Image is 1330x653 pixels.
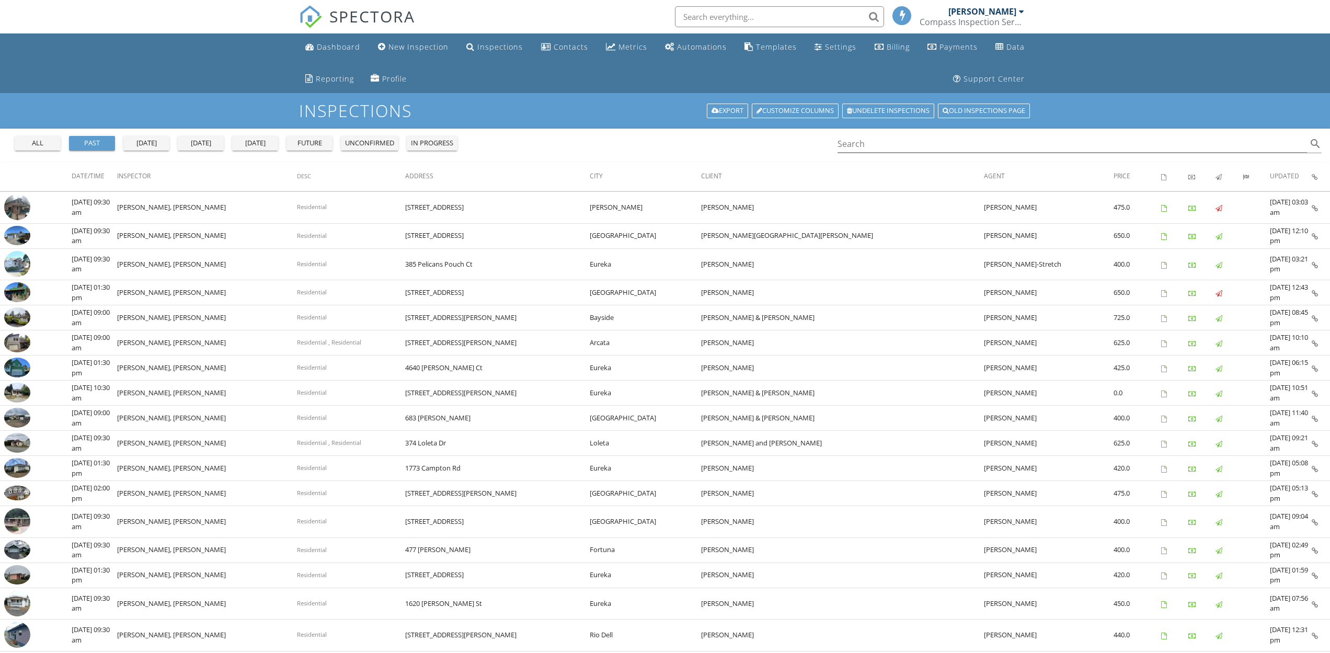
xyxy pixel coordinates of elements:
[117,162,297,191] th: Inspector: Not sorted.
[329,5,415,27] span: SPECTORA
[1270,537,1312,563] td: [DATE] 02:49 pm
[4,194,30,220] img: 9558417%2Freports%2Fd83a06aa-60bf-4c58-aa9c-210cef854ed5%2Fcover_photos%2F5mSpZhcTrpI31clAXXho%2F...
[984,620,1113,651] td: [PERSON_NAME]
[984,171,1005,180] span: Agent
[299,14,415,36] a: SPECTORA
[411,138,453,148] div: in progress
[4,433,30,453] img: 9447747%2Fcover_photos%2F4bYAeDSBvmacgfbzCEX2%2Fsmall.9447747-1757521404221
[72,192,117,224] td: [DATE] 09:30 am
[128,138,165,148] div: [DATE]
[838,135,1307,153] input: Search
[1270,280,1312,305] td: [DATE] 12:43 pm
[991,38,1029,57] a: Data
[301,38,364,57] a: Dashboard
[984,563,1113,588] td: [PERSON_NAME]
[236,138,274,148] div: [DATE]
[701,248,984,280] td: [PERSON_NAME]
[297,232,327,239] span: Residential
[19,138,56,148] div: all
[677,42,727,52] div: Automations
[405,563,590,588] td: [STREET_ADDRESS]
[984,162,1113,191] th: Agent: Not sorted.
[405,431,590,456] td: 374 Loleta Dr
[590,162,701,191] th: City: Not sorted.
[117,280,297,305] td: [PERSON_NAME], [PERSON_NAME]
[923,38,982,57] a: Payments
[299,101,1031,120] h1: Inspections
[1270,506,1312,538] td: [DATE] 09:04 am
[297,546,327,554] span: Residential
[1270,330,1312,356] td: [DATE] 10:10 am
[984,406,1113,431] td: [PERSON_NAME]
[1270,481,1312,506] td: [DATE] 05:13 pm
[984,192,1113,224] td: [PERSON_NAME]
[405,192,590,224] td: [STREET_ADDRESS]
[590,431,701,456] td: Loleta
[291,138,328,148] div: future
[117,506,297,538] td: [PERSON_NAME], [PERSON_NAME]
[984,305,1113,330] td: [PERSON_NAME]
[590,506,701,538] td: [GEOGRAPHIC_DATA]
[590,356,701,381] td: Eureka
[286,136,332,151] button: future
[938,104,1030,118] a: Old inspections page
[1114,620,1161,651] td: 440.0
[984,223,1113,248] td: [PERSON_NAME]
[1216,162,1243,191] th: Published: Not sorted.
[69,136,115,151] button: past
[984,356,1113,381] td: [PERSON_NAME]
[405,162,590,191] th: Address: Not sorted.
[825,42,856,52] div: Settings
[1270,381,1312,406] td: [DATE] 10:51 am
[297,599,327,607] span: Residential
[701,588,984,620] td: [PERSON_NAME]
[984,330,1113,356] td: [PERSON_NAME]
[984,588,1113,620] td: [PERSON_NAME]
[4,458,30,478] img: 9420602%2Fcover_photos%2Fv1piyICnmIszEpf0eYGC%2Fsmall.9420602-1757450353313
[1270,223,1312,248] td: [DATE] 12:10 pm
[1114,431,1161,456] td: 625.0
[297,172,311,180] span: Desc
[4,307,30,327] img: 9495986%2Fcover_photos%2FSLPV6avv20Mu0Z661fxn%2Fsmall.jpg
[117,456,297,481] td: [PERSON_NAME], [PERSON_NAME]
[984,537,1113,563] td: [PERSON_NAME]
[4,226,30,246] img: 9549408%2Freports%2F61e846b9-fc6a-4151-a4bc-5090722d8d72%2Fcover_photos%2FYNS3kPiDM9tmPoQvyWeq%2F...
[345,138,394,148] div: unconfirmed
[1114,305,1161,330] td: 725.0
[842,104,934,118] a: Undelete inspections
[117,248,297,280] td: [PERSON_NAME], [PERSON_NAME]
[602,38,651,57] a: Metrics
[297,260,327,268] span: Residential
[405,406,590,431] td: 683 [PERSON_NAME]
[887,42,910,52] div: Billing
[15,136,61,151] button: all
[297,313,327,321] span: Residential
[949,70,1029,89] a: Support Center
[297,464,327,472] span: Residential
[462,38,527,57] a: Inspections
[1270,305,1312,330] td: [DATE] 08:45 pm
[4,251,30,277] img: 9503557%2Fcover_photos%2Ft68bSsZsD4FDRGnqDG3J%2Fsmall.jpg
[1270,356,1312,381] td: [DATE] 06:15 pm
[297,162,405,191] th: Desc: Not sorted.
[537,38,592,57] a: Contacts
[675,6,884,27] input: Search everything...
[4,408,30,428] img: 9446362%2Fcover_photos%2FUzI6Xh1DC2ima1gGdQc9%2Fsmall.9446362-1757606730493
[72,223,117,248] td: [DATE] 09:30 am
[4,383,30,403] img: 9480026%2Fcover_photos%2FYHFAOdQuDfOJKQFqfRwk%2Fsmall.9480026-1757711787746
[1309,138,1322,150] i: search
[1114,280,1161,305] td: 650.0
[72,506,117,538] td: [DATE] 09:30 am
[117,431,297,456] td: [PERSON_NAME], [PERSON_NAME]
[984,280,1113,305] td: [PERSON_NAME]
[117,620,297,651] td: [PERSON_NAME], [PERSON_NAME]
[117,381,297,406] td: [PERSON_NAME], [PERSON_NAME]
[701,192,984,224] td: [PERSON_NAME]
[701,537,984,563] td: [PERSON_NAME]
[297,631,327,638] span: Residential
[405,305,590,330] td: [STREET_ADDRESS][PERSON_NAME]
[1114,248,1161,280] td: 400.0
[1270,456,1312,481] td: [DATE] 05:08 pm
[72,431,117,456] td: [DATE] 09:30 am
[123,136,169,151] button: [DATE]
